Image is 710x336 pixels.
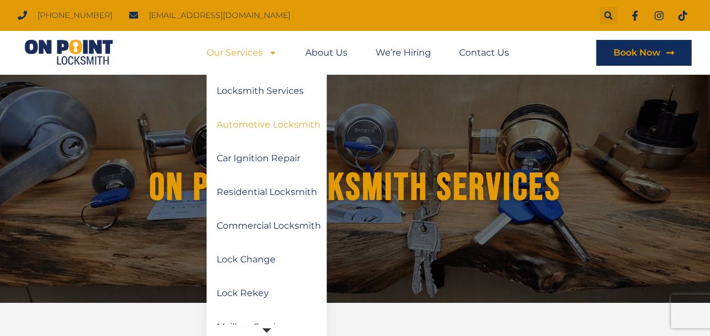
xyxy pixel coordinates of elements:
a: About Us [305,40,347,66]
div: Search [600,7,617,24]
a: Book Now [596,40,691,66]
a: Automotive Locksmith [207,108,327,142]
a: Our Services [207,40,277,66]
a: Locksmith Services [207,74,327,108]
a: Lock Change [207,243,327,276]
h1: On Point Locksmith Services [53,167,658,209]
nav: Menu [207,40,509,66]
a: Car Ignition Repair [207,142,327,175]
span: Book Now [613,48,660,57]
a: Lock Rekey [207,276,327,310]
a: Residential Locksmith [207,175,327,209]
a: Contact Us [459,40,509,66]
a: We’re Hiring [375,40,431,66]
span: [PHONE_NUMBER] [35,8,112,23]
a: Commercial Locksmith [207,209,327,243]
span: [EMAIL_ADDRESS][DOMAIN_NAME] [146,8,290,23]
